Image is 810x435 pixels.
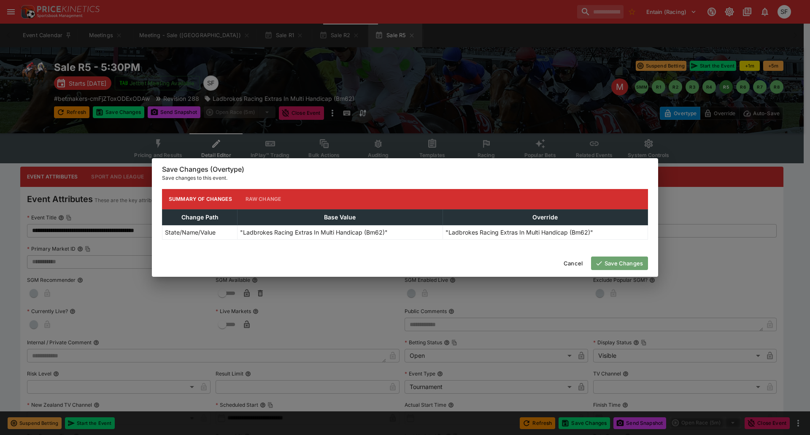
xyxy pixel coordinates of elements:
[443,225,648,239] td: "Ladbrokes Racing Extras In Multi Handicap (Bm62)"
[162,209,238,225] th: Change Path
[559,257,588,270] button: Cancel
[238,225,443,239] td: "Ladbrokes Racing Extras In Multi Handicap (Bm62)"
[162,165,648,174] h6: Save Changes (Overtype)
[162,189,239,209] button: Summary of Changes
[238,209,443,225] th: Base Value
[162,174,648,182] p: Save changes to this event.
[239,189,288,209] button: Raw Change
[165,228,216,237] p: State/Name/Value
[443,209,648,225] th: Override
[591,257,648,270] button: Save Changes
